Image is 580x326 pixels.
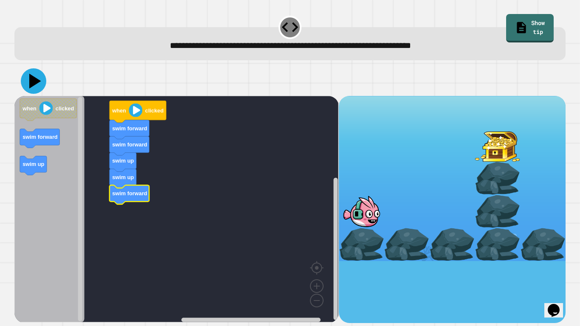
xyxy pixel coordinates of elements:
text: clicked [56,105,74,112]
text: swim forward [112,190,147,197]
iframe: chat widget [544,292,572,318]
text: swim up [112,157,134,164]
text: swim up [112,174,134,180]
text: swim forward [23,134,58,140]
div: Blockly Workspace [14,96,338,323]
text: swim forward [112,141,147,148]
text: swim forward [112,125,147,132]
a: Show tip [506,14,554,42]
text: when [112,107,126,114]
text: when [22,105,37,112]
text: swim up [23,161,44,167]
text: clicked [145,107,163,114]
